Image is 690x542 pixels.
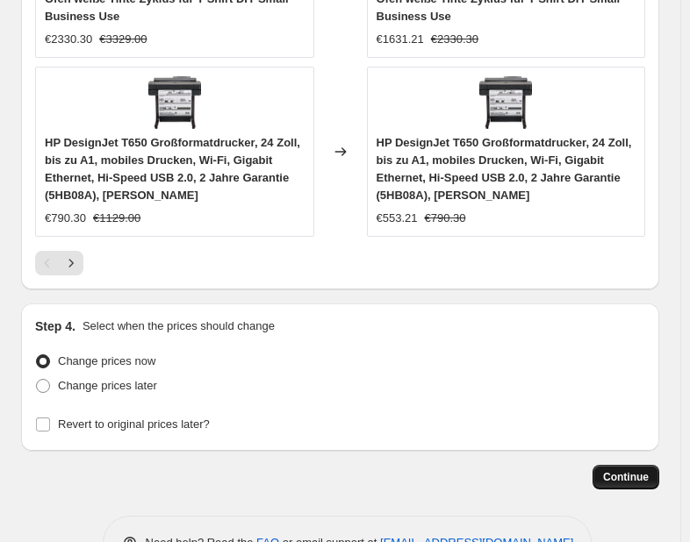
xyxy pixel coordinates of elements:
[431,31,478,48] strike: €2330.30
[59,251,83,275] button: Next
[93,210,140,227] strike: €1129.00
[58,354,155,367] span: Change prices now
[425,210,466,227] strike: €790.30
[45,210,86,227] div: €790.30
[58,379,157,392] span: Change prices later
[377,210,418,227] div: €553.21
[45,136,300,202] span: HP DesignJet T650 Großformatdrucker, 24 Zoll, bis zu A1, mobiles Drucken, Wi-Fi, Gigabit Ethernet...
[479,76,532,129] img: 61nmJMlOANL_80x.jpg
[377,136,632,202] span: HP DesignJet T650 Großformatdrucker, 24 Zoll, bis zu A1, mobiles Drucken, Wi-Fi, Gigabit Ethernet...
[35,251,83,275] nav: Pagination
[35,317,75,335] h2: Step 4.
[148,76,201,129] img: 61nmJMlOANL_80x.jpg
[58,417,210,431] span: Revert to original prices later?
[603,470,649,484] span: Continue
[45,31,92,48] div: €2330.30
[593,465,659,489] button: Continue
[83,317,275,335] p: Select when the prices should change
[377,31,424,48] div: €1631.21
[99,31,147,48] strike: €3329.00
